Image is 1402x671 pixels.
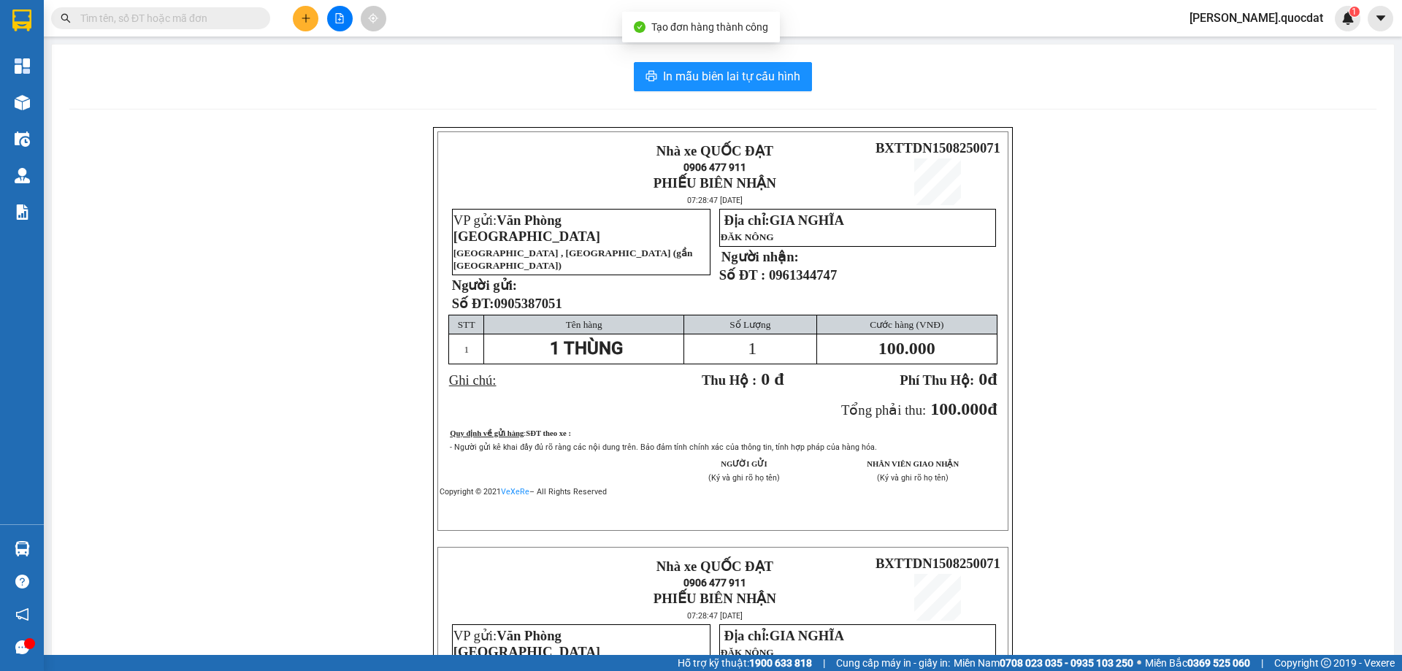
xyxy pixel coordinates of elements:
span: BXTTDN1508250071 [876,140,1000,156]
span: caret-down [1374,12,1387,25]
span: đ [987,399,997,418]
span: [GEOGRAPHIC_DATA] , [GEOGRAPHIC_DATA] (gần [GEOGRAPHIC_DATA]) [453,248,693,271]
span: message [15,640,29,654]
span: Địa chỉ: [724,628,843,643]
img: warehouse-icon [15,95,30,110]
span: 100.000 [930,399,987,418]
strong: SĐT theo xe : [526,429,571,437]
sup: 1 [1349,7,1360,17]
strong: 0708 023 035 - 0935 103 250 [1000,657,1133,669]
span: 0906 477 911 [683,577,746,588]
img: icon-new-feature [1341,12,1355,25]
button: caret-down [1368,6,1393,31]
button: plus [293,6,318,31]
a: VeXeRe [501,487,529,496]
img: logo [445,147,548,199]
span: 1 THÙNG [550,338,623,358]
strong: 0369 525 060 [1187,657,1250,669]
span: 0906 477 911 [683,161,746,173]
span: STT [458,319,475,330]
span: Quy định về gửi hàng [450,429,524,437]
button: file-add [327,6,353,31]
span: copyright [1321,658,1331,668]
strong: 1900 633 818 [749,657,812,669]
button: printerIn mẫu biên lai tự cấu hình [634,62,812,91]
span: 07:28:47 [DATE] [687,611,743,621]
img: solution-icon [15,204,30,220]
span: Địa chỉ: [724,212,843,228]
strong: PHIẾU BIÊN NHẬN [654,591,776,606]
img: dashboard-icon [15,58,30,74]
span: Văn Phòng [GEOGRAPHIC_DATA] [453,212,600,244]
span: VP gửi: [453,628,600,659]
span: Miền Bắc [1145,655,1250,671]
span: [PERSON_NAME].quocdat [1178,9,1335,27]
span: ⚪️ [1137,660,1141,666]
span: question-circle [15,575,29,588]
strong: Người nhận: [721,249,799,264]
span: 1 [1352,7,1357,17]
span: 100.000 [878,339,935,358]
span: 0905387051 [494,296,562,311]
span: 0961344747 [769,267,837,283]
span: plus [301,13,311,23]
span: Copyright © 2021 – All Rights Reserved [440,487,607,496]
span: BXTTDN1508250071 [876,556,1000,571]
button: aim [361,6,386,31]
strong: NGƯỜI GỬI [721,460,767,468]
span: GIA NGHĨA [770,212,844,228]
span: (Ký và ghi rõ họ tên) [708,473,780,483]
strong: đ [900,369,997,388]
span: GIA NGHĨA [770,628,844,643]
span: Tạo đơn hàng thành công [651,21,768,33]
span: Miền Nam [954,655,1133,671]
span: Phí Thu Hộ: [900,372,974,388]
span: 0 [978,369,987,388]
span: 1 [748,339,756,358]
span: Hỗ trợ kỹ thuật: [678,655,812,671]
span: | [1261,655,1263,671]
span: Tổng phải thu: [841,402,926,418]
span: Thu Hộ : [702,372,756,388]
span: Cung cấp máy in - giấy in: [836,655,950,671]
span: printer [646,70,657,84]
span: 1 [464,344,469,355]
span: Số Lượng [729,319,770,330]
span: notification [15,607,29,621]
img: warehouse-icon [15,131,30,147]
span: Văn Phòng [GEOGRAPHIC_DATA] [453,628,600,659]
span: In mẫu biên lai tự cấu hình [663,67,800,85]
span: ĐĂK NÔNG [721,231,774,242]
img: warehouse-icon [15,168,30,183]
strong: PHIẾU BIÊN NHẬN [654,175,776,191]
span: 0 đ [761,369,784,388]
strong: NHÂN VIÊN GIAO NHẬN [867,460,959,468]
span: Ghi chú: [449,372,497,388]
img: logo [445,562,548,613]
strong: Người gửi: [452,277,517,293]
span: Tên hàng [566,319,602,330]
span: VP gửi: [453,212,600,244]
strong: Số ĐT: [452,296,562,311]
strong: Nhà xe QUỐC ĐẠT [656,143,773,158]
input: Tìm tên, số ĐT hoặc mã đơn [80,10,253,26]
span: - Người gửi kê khai đầy đủ rõ ràng các nội dung trên. Bảo đảm tính chính xác của thông tin, tính ... [450,442,877,452]
span: ĐĂK NÔNG [721,647,774,658]
span: : [524,429,571,437]
span: check-circle [634,21,646,33]
span: (Ký và ghi rõ họ tên) [877,473,949,483]
span: Cước hàng (VNĐ) [870,319,943,330]
span: search [61,13,71,23]
img: warehouse-icon [15,541,30,556]
span: 07:28:47 [DATE] [687,196,743,205]
span: aim [368,13,378,23]
strong: Số ĐT : [719,267,766,283]
span: file-add [334,13,345,23]
strong: Nhà xe QUỐC ĐẠT [656,559,773,574]
span: | [823,655,825,671]
img: logo-vxr [12,9,31,31]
